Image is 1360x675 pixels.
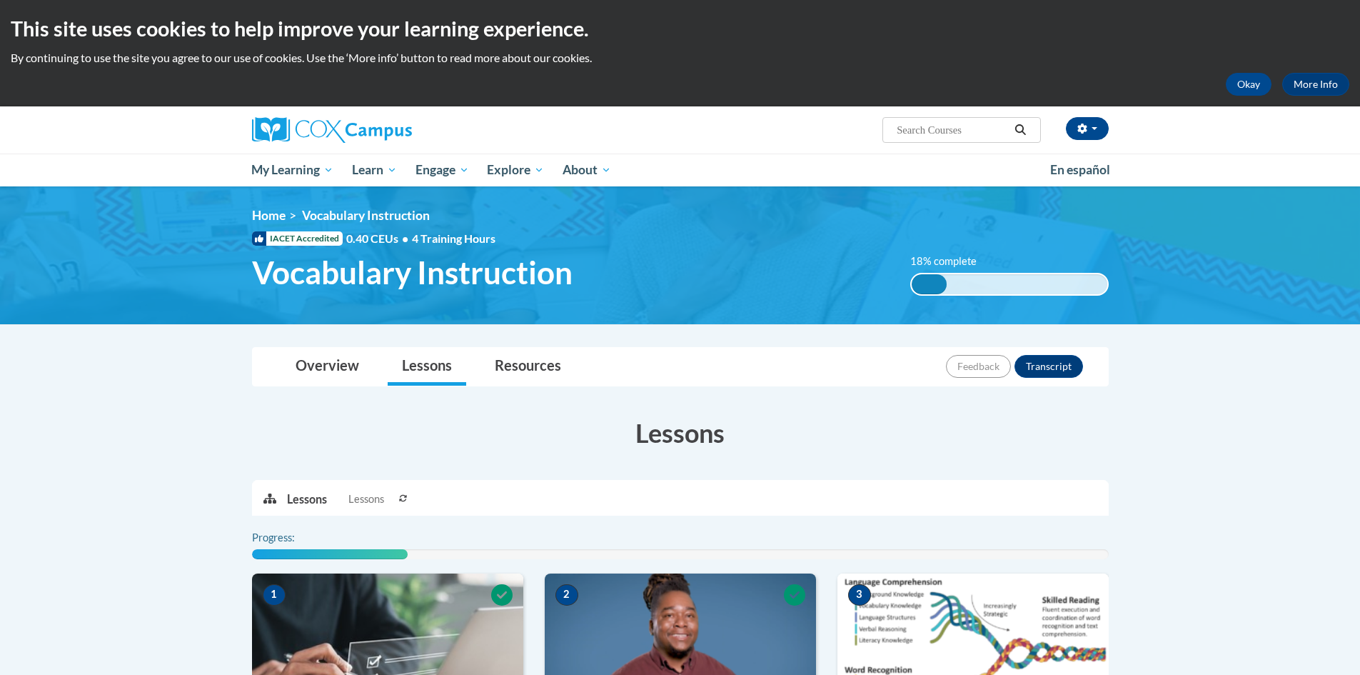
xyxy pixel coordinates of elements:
a: My Learning [243,154,343,186]
h2: This site uses cookies to help improve your learning experience. [11,14,1349,43]
img: Cox Campus [252,117,412,143]
span: • [402,231,408,245]
span: IACET Accredited [252,231,343,246]
span: Learn [352,161,397,179]
a: Resources [480,348,575,386]
span: My Learning [251,161,333,179]
a: Home [252,208,286,223]
span: 0.40 CEUs [346,231,412,246]
a: More Info [1282,73,1349,96]
span: En español [1050,162,1110,177]
span: 2 [555,584,578,606]
a: About [553,154,620,186]
p: By continuing to use the site you agree to our use of cookies. Use the ‘More info’ button to read... [11,50,1349,66]
span: Vocabulary Instruction [252,254,573,291]
a: Engage [406,154,478,186]
button: Okay [1226,73,1271,96]
span: 1 [263,584,286,606]
span: Explore [487,161,544,179]
span: 4 Training Hours [412,231,495,245]
button: Transcript [1014,355,1083,378]
label: 18% complete [910,254,992,269]
span: Vocabulary Instruction [302,208,430,223]
span: About [563,161,611,179]
input: Search Courses [895,121,1009,139]
a: Cox Campus [252,117,523,143]
a: Overview [281,348,373,386]
button: Search [1009,121,1031,139]
button: Account Settings [1066,117,1109,140]
a: Learn [343,154,406,186]
h3: Lessons [252,415,1109,451]
label: Progress: [252,530,334,546]
span: 3 [848,584,871,606]
button: Feedback [946,355,1011,378]
div: 18% complete [912,274,947,294]
div: Main menu [231,154,1130,186]
a: En español [1041,155,1119,185]
a: Lessons [388,348,466,386]
span: Engage [415,161,469,179]
a: Explore [478,154,553,186]
span: Lessons [348,491,384,507]
p: Lessons [287,491,327,507]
